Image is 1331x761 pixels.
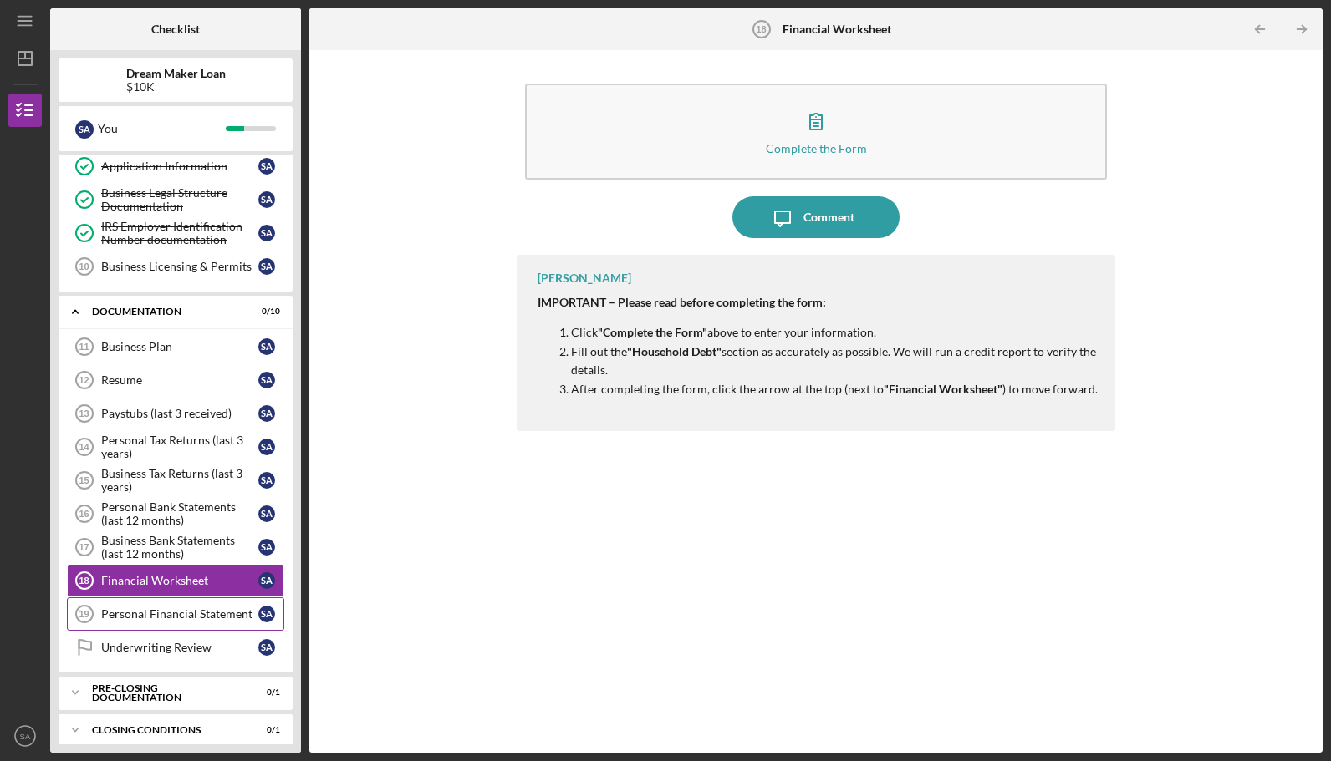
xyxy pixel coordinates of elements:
a: 10Business Licensing & PermitsSA [67,250,284,283]
a: 13Paystubs (last 3 received)SA [67,397,284,430]
a: Business Legal Structure DocumentationSA [67,183,284,216]
tspan: 12 [79,375,89,385]
div: Business Legal Structure Documentation [101,186,258,213]
strong: "Household Debt" [627,344,722,358]
strong: "Financial Worksheet" [884,382,1002,396]
div: S A [75,120,94,139]
div: Financial Worksheet [101,574,258,587]
div: S A [258,505,275,522]
div: S A [258,158,275,175]
p: After completing the form, click the arrow at the top (next to ) to move forward. [571,380,1098,398]
div: S A [258,539,275,556]
a: 14Personal Tax Returns (last 3 years)SA [67,430,284,464]
div: Business Licensing & Permits [101,260,258,273]
div: S A [258,606,275,622]
div: S A [258,258,275,275]
p: Fill out the section as accurately as possible. We will run a credit report to verify the details. [571,342,1098,380]
a: 17Business Bank Statements (last 12 months)SA [67,530,284,564]
div: 0 / 1 [250,687,280,698]
a: 15Business Tax Returns (last 3 years)SA [67,464,284,497]
strong: IMPORTANT – Please read before completing the form: [538,295,826,309]
div: Business Bank Statements (last 12 months) [101,534,258,561]
div: Resume [101,373,258,387]
a: 18Financial WorksheetSA [67,564,284,597]
div: S A [258,191,275,208]
div: S A [258,405,275,422]
tspan: 11 [79,342,89,352]
div: S A [258,572,275,589]
div: Personal Tax Returns (last 3 years) [101,434,258,460]
tspan: 13 [79,408,89,419]
div: [PERSON_NAME] [538,271,631,285]
button: SA [8,719,42,753]
a: Application InformationSA [67,150,284,183]
tspan: 18 [79,576,89,586]
a: 12ResumeSA [67,363,284,397]
div: Business Plan [101,340,258,353]
div: $10K [126,80,226,94]
tspan: 16 [79,509,89,519]
div: S A [258,338,275,355]
div: 0 / 10 [250,307,280,317]
tspan: 15 [79,475,89,485]
div: Application Information [101,160,258,173]
b: Checklist [151,23,200,36]
tspan: 18 [756,24,766,34]
text: SA [20,732,31,741]
div: Documentation [92,307,238,317]
div: Personal Financial Statement [101,607,258,621]
a: IRS Employer Identification Number documentationSA [67,216,284,250]
div: 0 / 1 [250,725,280,735]
div: Comment [803,196,854,238]
div: S A [258,372,275,388]
a: Underwriting ReviewSA [67,631,284,664]
div: Closing Conditions [92,725,238,735]
strong: "Complete the Form" [598,325,707,339]
div: Underwriting Review [101,641,258,654]
div: Paystubs (last 3 received) [101,407,258,420]
a: 19Personal Financial StatementSA [67,597,284,631]
p: Click above to enter your information. [571,323,1098,342]
b: Dream Maker Loan [126,67,226,80]
div: Pre-Closing Documentation [92,683,238,703]
b: Financial Worksheet [783,23,891,36]
button: Comment [732,196,900,238]
tspan: 10 [79,261,89,271]
div: Business Tax Returns (last 3 years) [101,467,258,494]
div: Personal Bank Statements (last 12 months) [101,500,258,527]
tspan: 19 [79,609,89,619]
div: IRS Employer Identification Number documentation [101,220,258,246]
tspan: 17 [79,542,89,552]
div: S A [258,225,275,241]
div: S A [258,639,275,656]
div: You [98,114,226,143]
div: S A [258,472,275,489]
a: 16Personal Bank Statements (last 12 months)SA [67,497,284,530]
tspan: 14 [79,442,89,452]
a: 11Business PlanSA [67,330,284,363]
div: S A [258,439,275,455]
button: Complete the Form [525,84,1106,180]
div: Complete the Form [766,142,867,155]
